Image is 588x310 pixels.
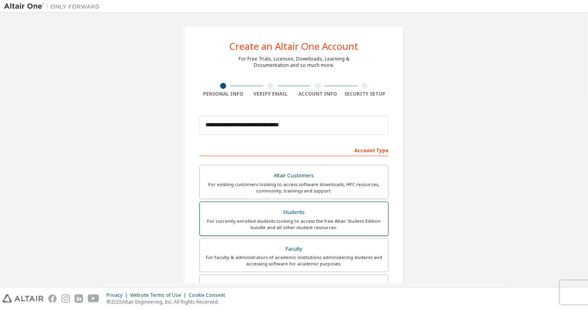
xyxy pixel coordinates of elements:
[88,294,99,303] img: youtube.svg
[2,294,43,303] img: altair_logo.svg
[230,41,359,51] div: Create an Altair One Account
[205,243,383,255] div: Faculty
[341,91,389,97] div: Security Setup
[247,91,294,97] div: Verify Email
[294,91,341,97] div: Account Info
[205,280,383,291] div: Everyone else
[205,207,383,218] div: Students
[107,292,130,298] div: Privacy
[205,170,383,181] div: Altair Customers
[205,181,383,194] div: For existing customers looking to access software downloads, HPC resources, community, trainings ...
[239,56,349,69] div: For Free Trials, Licenses, Downloads, Learning & Documentation and so much more.
[130,292,189,298] div: Website Terms of Use
[75,294,83,303] img: linkedin.svg
[107,298,230,305] p: © 2025 Altair Engineering, Inc. All Rights Reserved.
[199,143,389,156] div: Account Type
[189,292,230,298] div: Cookie Consent
[205,218,383,231] div: For currently enrolled students looking to access the free Altair Student Edition bundle and all ...
[199,91,247,97] div: Personal Info
[48,294,57,303] img: facebook.svg
[205,254,383,267] div: For faculty & administrators of academic institutions administering students and accessing softwa...
[4,2,104,10] img: Altair One
[61,294,70,303] img: instagram.svg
